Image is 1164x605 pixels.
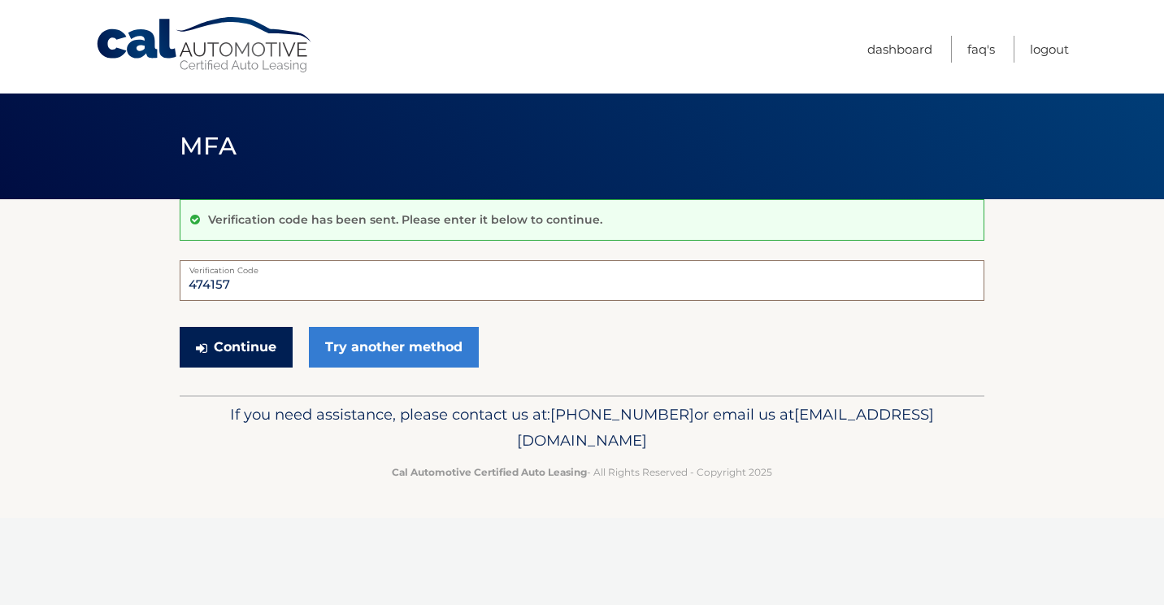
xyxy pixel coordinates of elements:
button: Continue [180,327,293,368]
input: Verification Code [180,260,984,301]
span: MFA [180,131,237,161]
span: [PHONE_NUMBER] [550,405,694,424]
a: Cal Automotive [95,16,315,74]
a: Try another method [309,327,479,368]
a: FAQ's [967,36,995,63]
p: - All Rights Reserved - Copyright 2025 [190,464,974,481]
a: Logout [1030,36,1069,63]
span: [EMAIL_ADDRESS][DOMAIN_NAME] [517,405,934,450]
p: If you need assistance, please contact us at: or email us at [190,402,974,454]
label: Verification Code [180,260,984,273]
strong: Cal Automotive Certified Auto Leasing [392,466,587,478]
a: Dashboard [867,36,932,63]
p: Verification code has been sent. Please enter it below to continue. [208,212,602,227]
